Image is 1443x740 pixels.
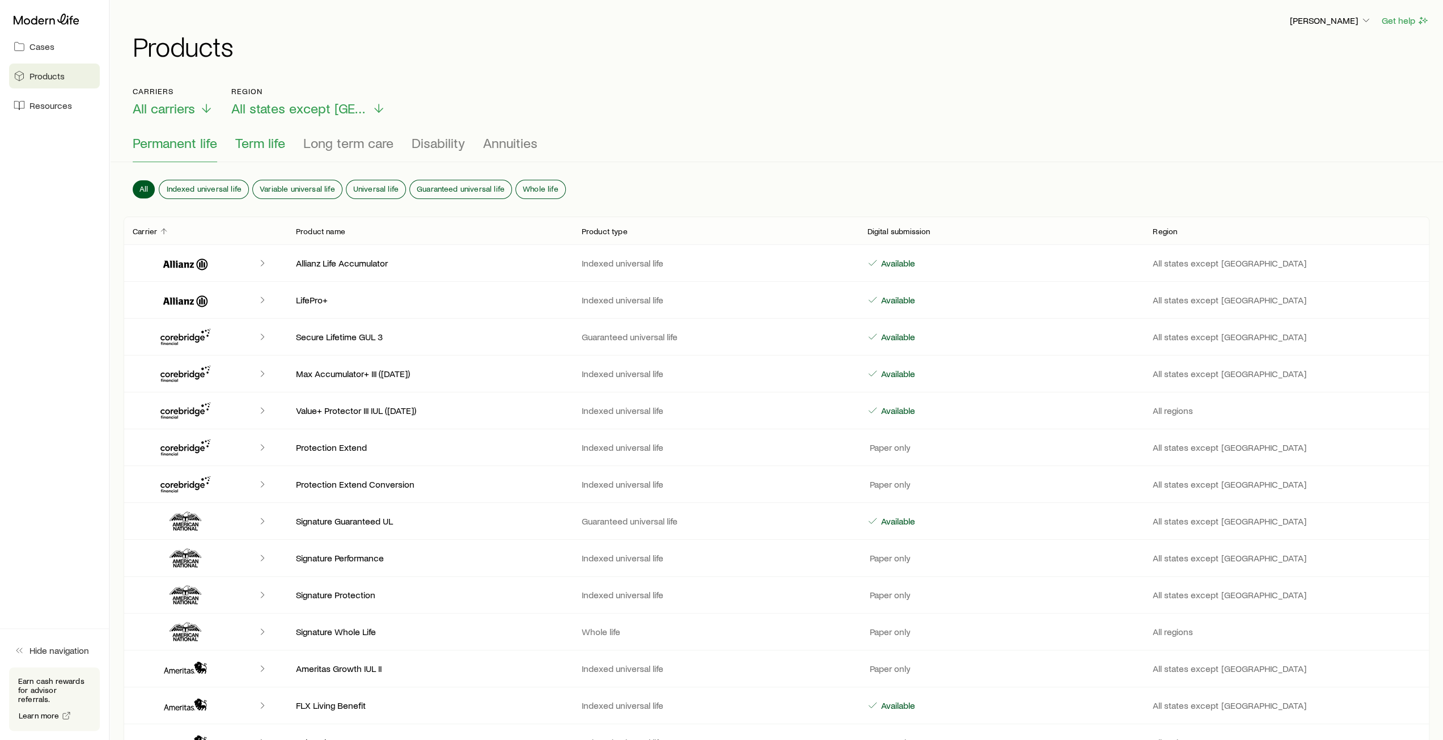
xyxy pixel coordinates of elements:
[582,294,849,306] p: Indexed universal life
[1153,515,1420,527] p: All states except [GEOGRAPHIC_DATA]
[29,645,89,656] span: Hide navigation
[1290,15,1372,26] p: [PERSON_NAME]
[1153,663,1420,674] p: All states except [GEOGRAPHIC_DATA]
[253,180,342,198] button: Variable universal life
[1153,257,1420,269] p: All states except [GEOGRAPHIC_DATA]
[516,180,565,198] button: Whole life
[133,87,213,117] button: CarriersAll carriers
[19,712,60,720] span: Learn more
[483,135,538,151] span: Annuities
[133,87,213,96] p: Carriers
[1153,294,1420,306] p: All states except [GEOGRAPHIC_DATA]
[878,368,915,379] p: Available
[582,663,849,674] p: Indexed universal life
[878,405,915,416] p: Available
[133,135,217,151] span: Permanent life
[1153,552,1420,564] p: All states except [GEOGRAPHIC_DATA]
[1153,589,1420,601] p: All states except [GEOGRAPHIC_DATA]
[1153,405,1420,416] p: All regions
[1153,442,1420,453] p: All states except [GEOGRAPHIC_DATA]
[29,70,65,82] span: Products
[133,100,195,116] span: All carriers
[133,227,157,236] p: Carrier
[1153,331,1420,342] p: All states except [GEOGRAPHIC_DATA]
[878,515,915,527] p: Available
[296,227,345,236] p: Product name
[346,180,405,198] button: Universal life
[867,442,910,453] p: Paper only
[18,676,91,704] p: Earn cash rewards for advisor referrals.
[29,100,72,111] span: Resources
[353,184,399,193] span: Universal life
[1153,700,1420,711] p: All states except [GEOGRAPHIC_DATA]
[9,34,100,59] a: Cases
[231,87,386,117] button: RegionAll states except [GEOGRAPHIC_DATA]
[582,515,849,527] p: Guaranteed universal life
[296,294,564,306] p: LifePro+
[582,368,849,379] p: Indexed universal life
[1153,479,1420,490] p: All states except [GEOGRAPHIC_DATA]
[303,135,393,151] span: Long term care
[582,626,849,637] p: Whole life
[582,227,628,236] p: Product type
[1153,227,1177,236] p: Region
[159,180,248,198] button: Indexed universal life
[296,368,564,379] p: Max Accumulator+ III ([DATE])
[9,93,100,118] a: Resources
[867,227,930,236] p: Digital submission
[1153,368,1420,379] p: All states except [GEOGRAPHIC_DATA]
[296,626,564,637] p: Signature Whole Life
[878,700,915,711] p: Available
[231,87,386,96] p: Region
[296,700,564,711] p: FLX Living Benefit
[582,257,849,269] p: Indexed universal life
[133,135,1420,162] div: Product types
[867,626,910,637] p: Paper only
[878,257,915,269] p: Available
[296,442,564,453] p: Protection Extend
[139,184,148,193] span: All
[296,257,564,269] p: Allianz Life Accumulator
[867,552,910,564] p: Paper only
[166,184,242,193] span: Indexed universal life
[878,331,915,342] p: Available
[9,667,100,731] div: Earn cash rewards for advisor referrals.Learn more
[296,405,564,416] p: Value+ Protector III IUL ([DATE])
[582,479,849,490] p: Indexed universal life
[296,331,564,342] p: Secure Lifetime GUL 3
[296,589,564,601] p: Signature Protection
[582,589,849,601] p: Indexed universal life
[412,135,465,151] span: Disability
[1289,14,1372,28] button: [PERSON_NAME]
[296,515,564,527] p: Signature Guaranteed UL
[410,180,511,198] button: Guaranteed universal life
[582,552,849,564] p: Indexed universal life
[523,184,558,193] span: Whole life
[582,405,849,416] p: Indexed universal life
[260,184,335,193] span: Variable universal life
[296,552,564,564] p: Signature Performance
[417,184,505,193] span: Guaranteed universal life
[582,442,849,453] p: Indexed universal life
[296,663,564,674] p: Ameritas Growth IUL II
[867,589,910,601] p: Paper only
[235,135,285,151] span: Term life
[9,638,100,663] button: Hide navigation
[1153,626,1420,637] p: All regions
[1381,14,1429,27] button: Get help
[29,41,54,52] span: Cases
[133,32,1429,60] h1: Products
[133,180,155,198] button: All
[867,479,910,490] p: Paper only
[231,100,367,116] span: All states except [GEOGRAPHIC_DATA]
[867,663,910,674] p: Paper only
[878,294,915,306] p: Available
[582,331,849,342] p: Guaranteed universal life
[9,64,100,88] a: Products
[296,479,564,490] p: Protection Extend Conversion
[582,700,849,711] p: Indexed universal life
